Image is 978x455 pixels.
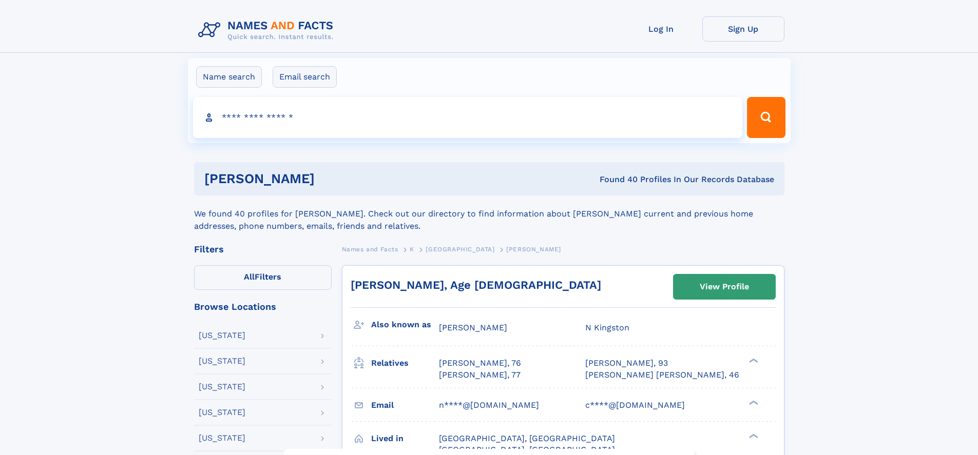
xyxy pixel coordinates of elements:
[371,354,439,372] h3: Relatives
[194,265,332,290] label: Filters
[194,245,332,254] div: Filters
[199,383,245,391] div: [US_STATE]
[674,274,775,299] a: View Profile
[700,275,749,299] div: View Profile
[199,408,245,417] div: [US_STATE]
[506,246,561,253] span: [PERSON_NAME]
[244,272,255,282] span: All
[199,331,245,340] div: [US_STATE]
[199,434,245,442] div: [US_STATE]
[426,246,494,253] span: [GEOGRAPHIC_DATA]
[426,243,494,255] a: [GEOGRAPHIC_DATA]
[196,66,262,88] label: Name search
[439,358,521,369] a: [PERSON_NAME], 76
[199,357,245,365] div: [US_STATE]
[746,399,759,406] div: ❯
[273,66,337,88] label: Email search
[620,16,702,42] a: Log In
[371,397,439,414] h3: Email
[342,243,398,255] a: Names and Facts
[194,302,332,311] div: Browse Locations
[194,16,342,44] img: Logo Names and Facts
[351,279,601,291] a: [PERSON_NAME], Age [DEMOGRAPHIC_DATA]
[746,432,759,439] div: ❯
[746,358,759,364] div: ❯
[194,195,784,232] div: We found 40 profiles for [PERSON_NAME]. Check out our directory to find information about [PERSON...
[585,369,739,381] a: [PERSON_NAME] [PERSON_NAME], 46
[585,358,668,369] a: [PERSON_NAME], 93
[193,97,743,138] input: search input
[439,323,507,332] span: [PERSON_NAME]
[410,243,414,255] a: K
[410,246,414,253] span: K
[371,430,439,447] h3: Lived in
[439,445,615,454] span: [GEOGRAPHIC_DATA], [GEOGRAPHIC_DATA]
[747,97,785,138] button: Search Button
[204,172,457,185] h1: [PERSON_NAME]
[585,323,629,332] span: N Kingston
[702,16,784,42] a: Sign Up
[439,369,521,381] a: [PERSON_NAME], 77
[371,316,439,333] h3: Also known as
[457,174,774,185] div: Found 40 Profiles In Our Records Database
[439,433,615,443] span: [GEOGRAPHIC_DATA], [GEOGRAPHIC_DATA]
